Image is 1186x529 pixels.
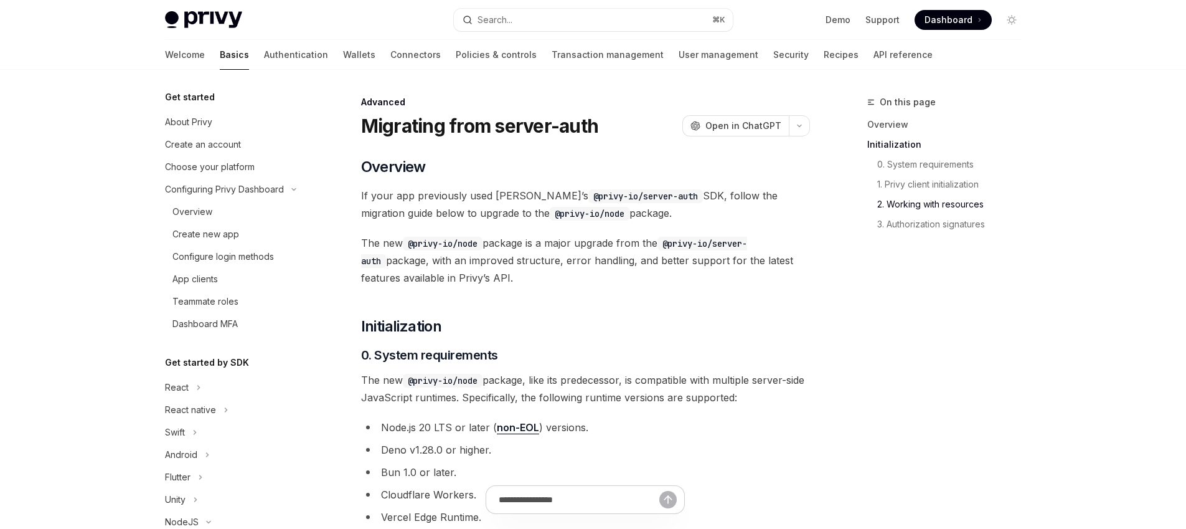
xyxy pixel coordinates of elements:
a: Support [865,14,900,26]
code: @privy-io/node [550,207,629,221]
button: Flutter [155,466,314,488]
div: Swift [165,425,185,440]
a: API reference [873,40,933,70]
div: Create an account [165,137,241,152]
a: 1. Privy client initialization [867,174,1032,194]
code: @privy-io/node [403,237,482,250]
div: React native [165,403,216,417]
div: Android [165,447,197,462]
a: Teammate roles [155,290,314,313]
a: 3. Authorization signatures [867,214,1032,234]
a: About Privy [155,111,314,133]
code: @privy-io/server-auth [588,189,703,203]
a: Configure login methods [155,245,314,268]
li: Node.js 20 LTS or later ( ) versions. [361,419,810,436]
span: If your app previously used [PERSON_NAME]’s SDK, follow the migration guide below to upgrade to t... [361,187,810,222]
code: @privy-io/node [403,374,482,388]
span: The new package is a major upgrade from the package, with an improved structure, error handling, ... [361,234,810,287]
span: The new package, like its predecessor, is compatible with multiple server-side JavaScript runtime... [361,371,810,406]
div: Unity [165,492,186,507]
a: Basics [220,40,249,70]
h5: Get started [165,90,215,105]
a: Authentication [264,40,328,70]
a: Recipes [824,40,859,70]
a: Connectors [390,40,441,70]
a: 2. Working with resources [867,194,1032,214]
h5: Get started by SDK [165,355,249,370]
button: Android [155,444,314,466]
div: Flutter [165,470,191,485]
button: Send message [659,491,677,508]
a: Overview [867,115,1032,135]
h1: Migrating from server-auth [361,115,599,137]
a: App clients [155,268,314,290]
div: App clients [172,272,218,287]
button: React native [155,399,314,421]
a: 0. System requirements [867,155,1032,174]
a: non-EOL [497,421,539,434]
a: Welcome [165,40,205,70]
button: Search...⌘K [454,9,733,31]
span: 0. System requirements [361,346,498,364]
a: Demo [826,14,850,26]
div: Configuring Privy Dashboard [165,182,284,197]
button: React [155,376,314,399]
li: Bun 1.0 or later. [361,464,810,481]
div: Choose your platform [165,160,255,174]
a: Dashboard [915,10,992,30]
div: Teammate roles [172,294,238,309]
button: Swift [155,421,314,444]
div: About Privy [165,115,212,130]
a: Initialization [867,135,1032,155]
input: Ask a question... [499,486,659,513]
div: Advanced [361,96,810,108]
button: Toggle dark mode [1002,10,1022,30]
a: Policies & controls [456,40,537,70]
a: Choose your platform [155,156,314,178]
a: User management [679,40,758,70]
div: Dashboard MFA [172,317,238,331]
a: Dashboard MFA [155,313,314,335]
a: Overview [155,201,314,223]
div: Create new app [172,227,239,242]
img: light logo [165,11,242,29]
li: Deno v1.28.0 or higher. [361,441,810,459]
button: Unity [155,488,314,511]
button: Open in ChatGPT [682,115,789,136]
a: Wallets [343,40,375,70]
div: Search... [478,12,512,27]
span: Open in ChatGPT [705,120,781,132]
div: Overview [172,204,212,219]
span: Initialization [361,317,442,336]
span: On this page [880,95,936,110]
a: Create new app [155,223,314,245]
a: Transaction management [552,40,664,70]
a: Create an account [155,133,314,156]
div: Configure login methods [172,249,274,264]
a: Security [773,40,809,70]
span: Dashboard [925,14,972,26]
span: Overview [361,157,426,177]
button: Configuring Privy Dashboard [155,178,314,201]
span: ⌘ K [712,15,725,25]
div: React [165,380,189,395]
